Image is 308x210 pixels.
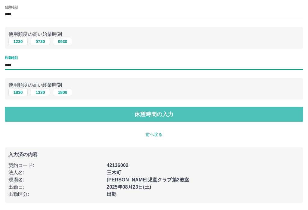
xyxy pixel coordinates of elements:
[8,152,300,157] p: 入力済の内容
[31,89,50,96] button: 1330
[53,89,72,96] button: 1800
[8,184,103,191] p: 出勤日 :
[8,176,103,184] p: 現場名 :
[107,163,128,168] b: 42136002
[5,56,17,60] label: 終業時刻
[107,170,121,175] b: 三木町
[31,38,50,45] button: 0730
[8,89,28,96] button: 1830
[107,184,151,190] b: 2025年08月23日(土)
[107,192,116,197] b: 出勤
[8,31,300,38] p: 使用頻度の高い始業時刻
[5,5,17,9] label: 始業時刻
[8,169,103,176] p: 法人名 :
[8,191,103,198] p: 出勤区分 :
[5,131,303,138] p: 前へ戻る
[107,177,189,182] b: [PERSON_NAME]児童クラブ第2教室
[8,162,103,169] p: 契約コード :
[5,107,303,122] button: 休憩時間の入力
[53,38,72,45] button: 0930
[8,82,300,89] p: 使用頻度の高い終業時刻
[8,38,28,45] button: 1230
